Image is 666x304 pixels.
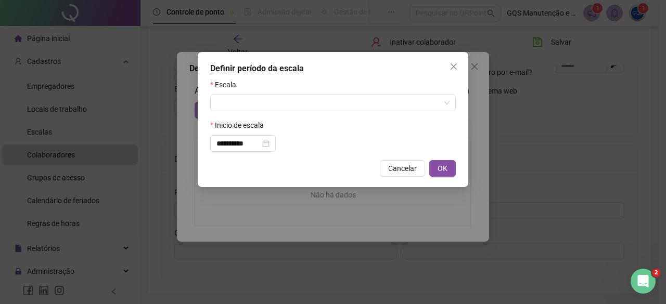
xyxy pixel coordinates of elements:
[388,163,417,174] span: Cancelar
[450,62,458,71] span: close
[210,120,271,131] label: Inicio de escala
[210,62,456,75] div: Definir período da escala
[438,163,447,174] span: OK
[429,160,456,177] button: OK
[652,269,660,277] span: 2
[210,79,243,90] label: Escala
[445,58,462,75] button: Close
[631,269,656,294] iframe: Intercom live chat
[380,160,425,177] button: Cancelar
